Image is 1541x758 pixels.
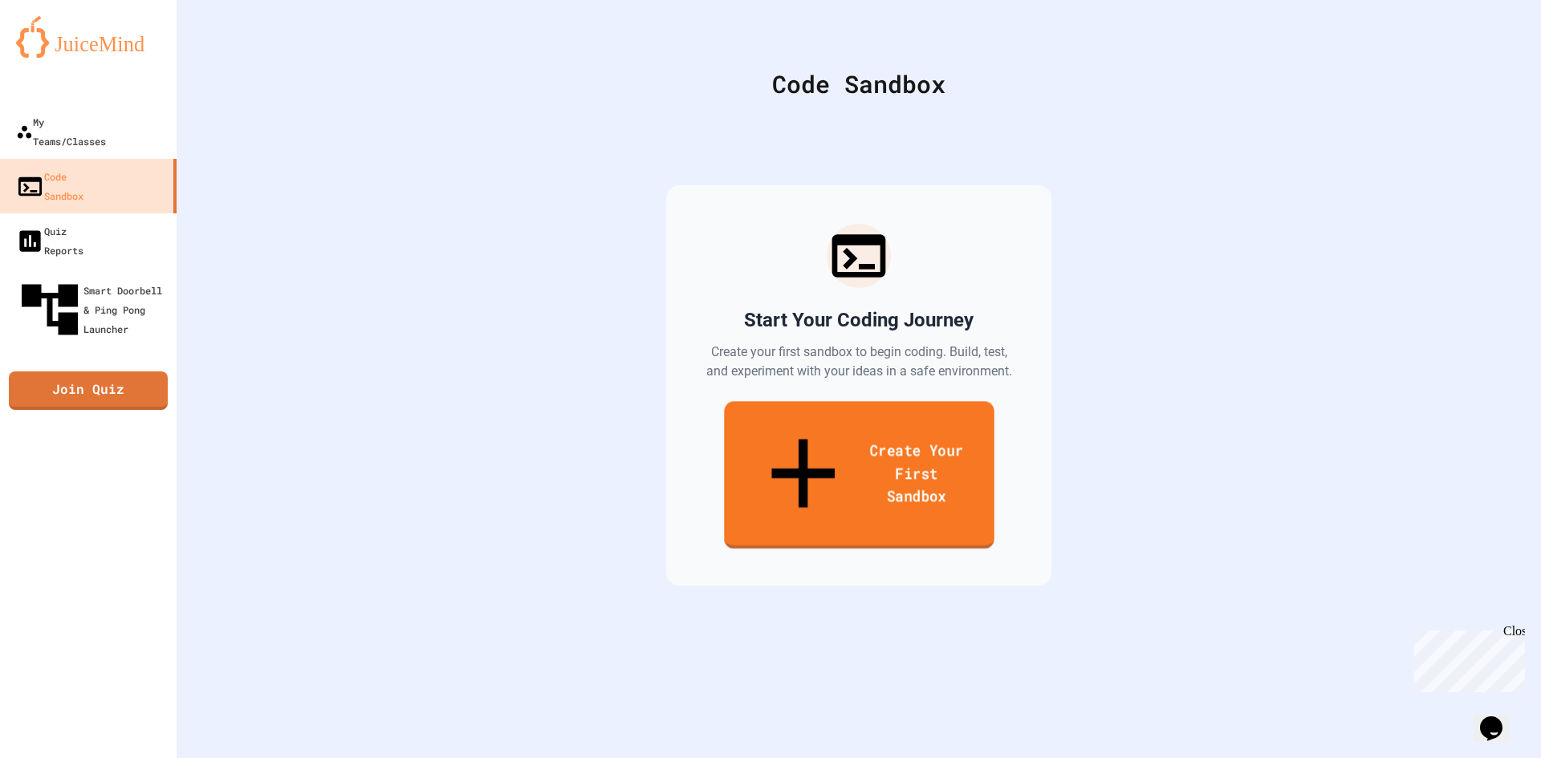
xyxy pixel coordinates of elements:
[16,167,83,205] div: Code Sandbox
[6,6,111,102] div: Chat with us now!Close
[724,401,994,549] a: Create Your First Sandbox
[16,276,170,343] div: Smart Doorbell & Ping Pong Launcher
[744,307,974,333] h2: Start Your Coding Journey
[16,221,83,260] div: Quiz Reports
[705,343,1013,381] p: Create your first sandbox to begin coding. Build, test, and experiment with your ideas in a safe ...
[1474,694,1525,742] iframe: chat widget
[16,16,161,58] img: logo-orange.svg
[16,112,106,151] div: My Teams/Classes
[217,66,1501,102] div: Code Sandbox
[1408,624,1525,692] iframe: chat widget
[9,371,168,410] a: Join Quiz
